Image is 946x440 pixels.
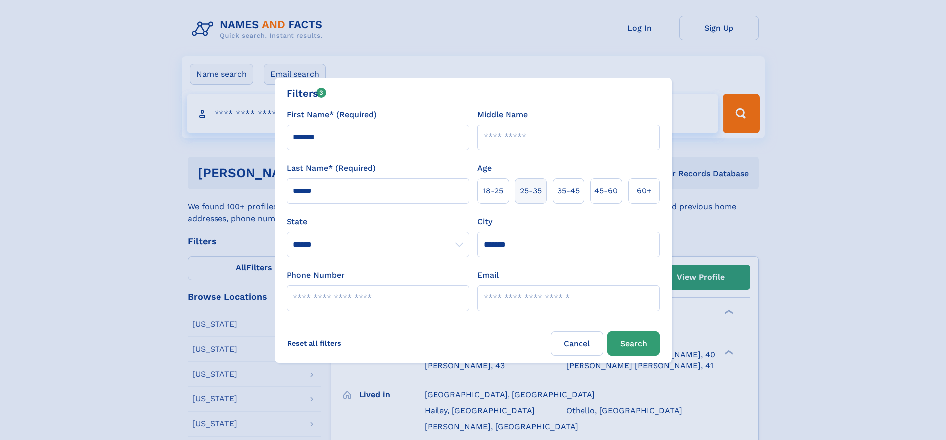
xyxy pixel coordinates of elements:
[551,331,603,356] label: Cancel
[477,216,492,228] label: City
[637,185,652,197] span: 60+
[594,185,618,197] span: 45‑60
[287,216,469,228] label: State
[477,162,492,174] label: Age
[483,185,503,197] span: 18‑25
[477,109,528,121] label: Middle Name
[477,269,499,281] label: Email
[520,185,542,197] span: 25‑35
[281,331,348,355] label: Reset all filters
[287,269,345,281] label: Phone Number
[287,162,376,174] label: Last Name* (Required)
[287,109,377,121] label: First Name* (Required)
[557,185,580,197] span: 35‑45
[607,331,660,356] button: Search
[287,86,327,101] div: Filters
